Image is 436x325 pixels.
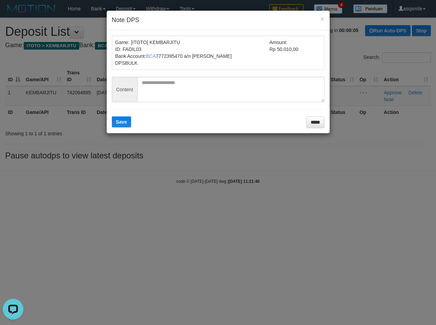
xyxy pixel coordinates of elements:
button: Open LiveChat chat widget [3,3,23,23]
button: Save [112,116,131,127]
td: Amount: Rp 50.010,00 [269,39,321,66]
span: BCA [146,53,156,59]
td: Game: [ITOTO] KEMBARJITU ID: FADIL03 Bank Account: 7772395470 a/n [PERSON_NAME] DPSBULK [115,39,270,66]
button: × [320,15,324,22]
span: Content [112,77,137,102]
h4: Note DPS [112,16,325,25]
span: Save [116,119,127,125]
